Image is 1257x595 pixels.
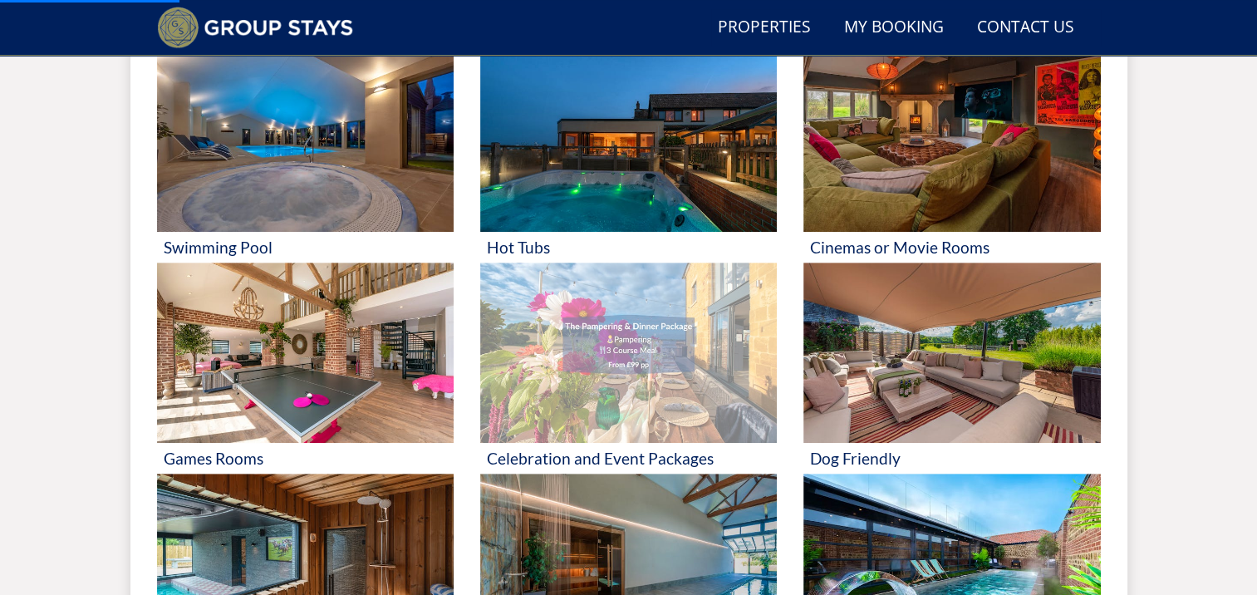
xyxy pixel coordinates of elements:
[480,51,777,263] a: 'Hot Tubs' - Large Group Accommodation Holiday Ideas Hot Tubs
[480,263,777,475] a: 'Celebration and Event Packages' - Large Group Accommodation Holiday Ideas Celebration and Event ...
[157,51,454,263] a: 'Swimming Pool' - Large Group Accommodation Holiday Ideas Swimming Pool
[164,238,447,256] h3: Swimming Pool
[487,450,770,467] h3: Celebration and Event Packages
[803,51,1100,232] img: 'Cinemas or Movie Rooms' - Large Group Accommodation Holiday Ideas
[803,263,1100,475] a: 'Dog Friendly' - Large Group Accommodation Holiday Ideas Dog Friendly
[970,9,1081,47] a: Contact Us
[157,263,454,475] a: 'Games Rooms' - Large Group Accommodation Holiday Ideas Games Rooms
[810,450,1093,467] h3: Dog Friendly
[837,9,950,47] a: My Booking
[480,51,777,232] img: 'Hot Tubs' - Large Group Accommodation Holiday Ideas
[157,263,454,444] img: 'Games Rooms' - Large Group Accommodation Holiday Ideas
[810,238,1093,256] h3: Cinemas or Movie Rooms
[480,263,777,444] img: 'Celebration and Event Packages' - Large Group Accommodation Holiday Ideas
[803,51,1100,263] a: 'Cinemas or Movie Rooms' - Large Group Accommodation Holiday Ideas Cinemas or Movie Rooms
[157,7,354,48] img: Group Stays
[157,51,454,232] img: 'Swimming Pool' - Large Group Accommodation Holiday Ideas
[164,450,447,467] h3: Games Rooms
[711,9,818,47] a: Properties
[803,263,1100,444] img: 'Dog Friendly' - Large Group Accommodation Holiday Ideas
[487,238,770,256] h3: Hot Tubs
